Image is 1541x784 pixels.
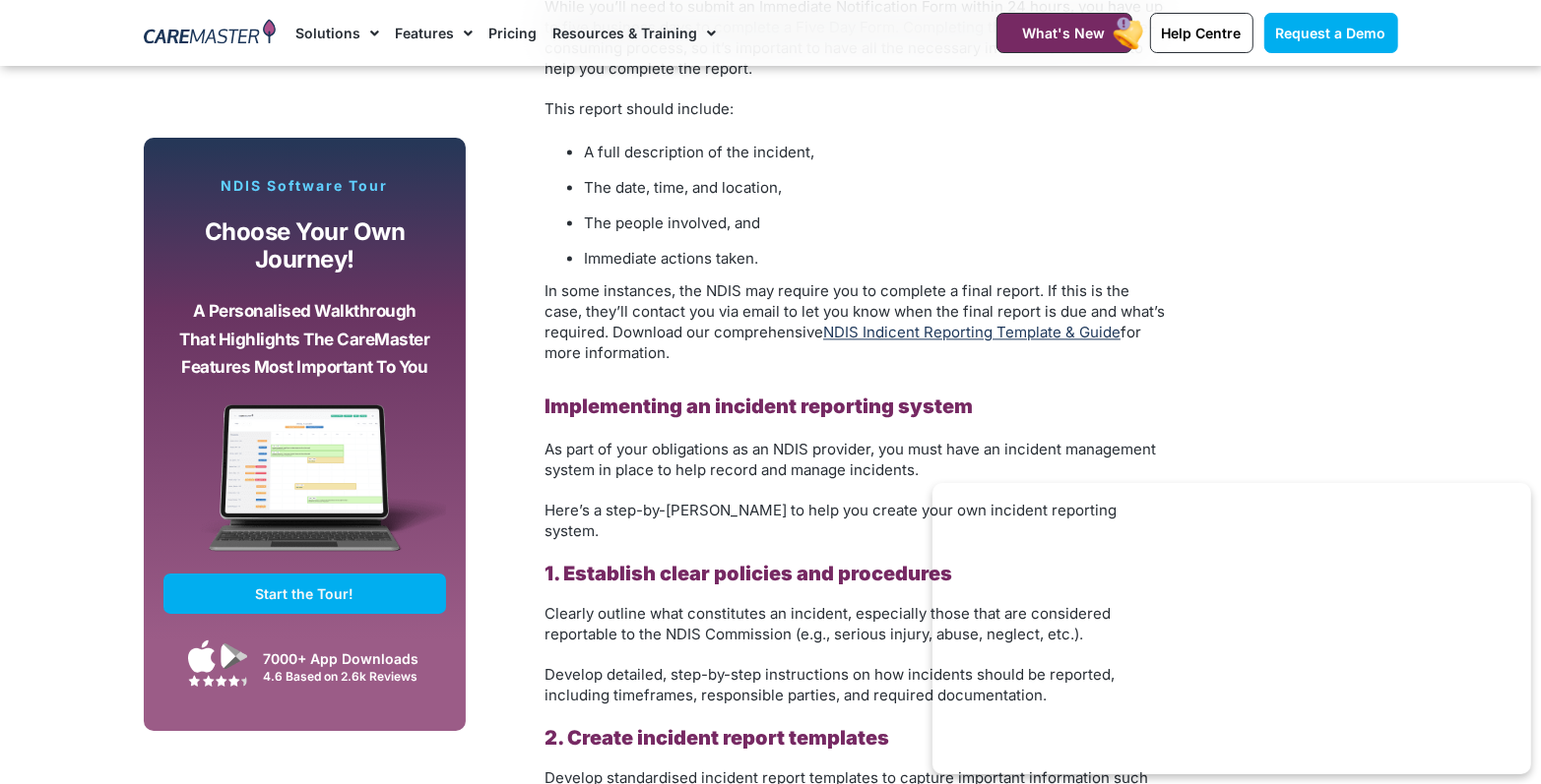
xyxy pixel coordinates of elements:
span: Here’s a step-by-[PERSON_NAME] to help you create your own incident reporting system. [545,501,1117,540]
span: The people involved, and [584,213,760,232]
span: Immediate actions taken. [584,249,758,268]
img: Google Play Store App Review Stars [188,675,247,687]
img: CareMaster Software Mockup on Screen [163,404,447,573]
img: Apple App Store Icon [188,639,216,673]
span: A full description of the incident, [584,143,814,161]
div: 7000+ App Downloads [263,648,437,669]
a: Request a Demo [1264,13,1398,53]
a: What's New [996,13,1132,53]
img: CareMaster Logo [144,19,277,48]
span: Help Centre [1162,25,1242,41]
p: NDIS Software Tour [163,177,447,195]
span: Clearly outline what constitutes an incident, especially those that are considered reportable to ... [545,604,1111,643]
div: 4.6 Based on 2.6k Reviews [263,669,437,684]
span: Start the Tour! [255,585,353,602]
a: NDIS Indicent Reporting Template & Guide [823,323,1121,341]
a: Start the Tour! [163,573,447,614]
b: 1. Establish clear policies and procedures [545,562,952,585]
span: Request a Demo [1276,25,1386,41]
a: Help Centre [1150,13,1253,53]
b: 2. Create incident report templates [545,726,889,750]
span: Develop detailed, step-by-step instructions on how incidents should be reported, including timefr... [545,665,1115,704]
img: Google Play App Icon [221,641,248,671]
p: Choose your own journey! [178,218,432,274]
p: A personalised walkthrough that highlights the CareMaster features most important to you [178,297,432,382]
span: This report should include: [545,99,734,118]
span: As part of your obligations as an NDIS provider, you must have an incident management system in p... [545,440,1156,479]
span: What's New [1023,25,1106,41]
span: The date, time, and location, [584,178,782,197]
b: Implementing an incident reporting system [545,394,973,418]
span: In some instances, the NDIS may require you to complete a final report. If this is the case, they... [545,281,1165,362]
iframe: Popup CTA [932,483,1531,774]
